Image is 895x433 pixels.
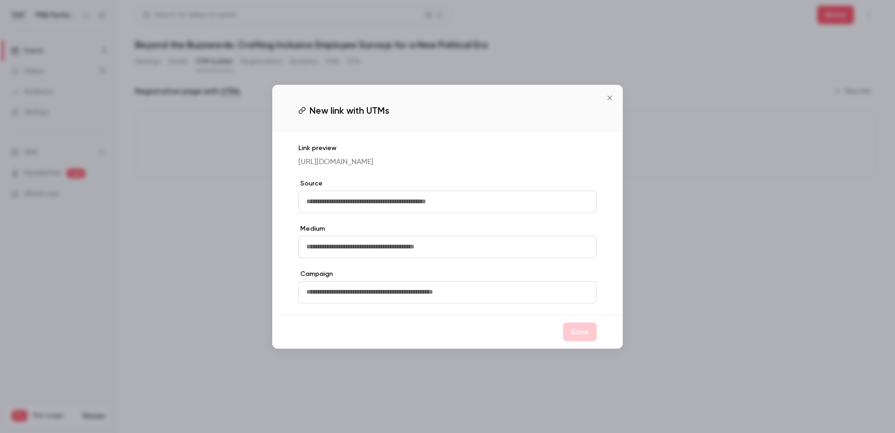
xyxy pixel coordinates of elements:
label: Medium [298,224,597,234]
label: Source [298,179,597,188]
label: Campaign [298,269,597,279]
p: Link preview [298,144,597,153]
button: Close [600,89,619,107]
p: [URL][DOMAIN_NAME] [298,157,597,168]
span: New link with UTMs [310,103,389,117]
